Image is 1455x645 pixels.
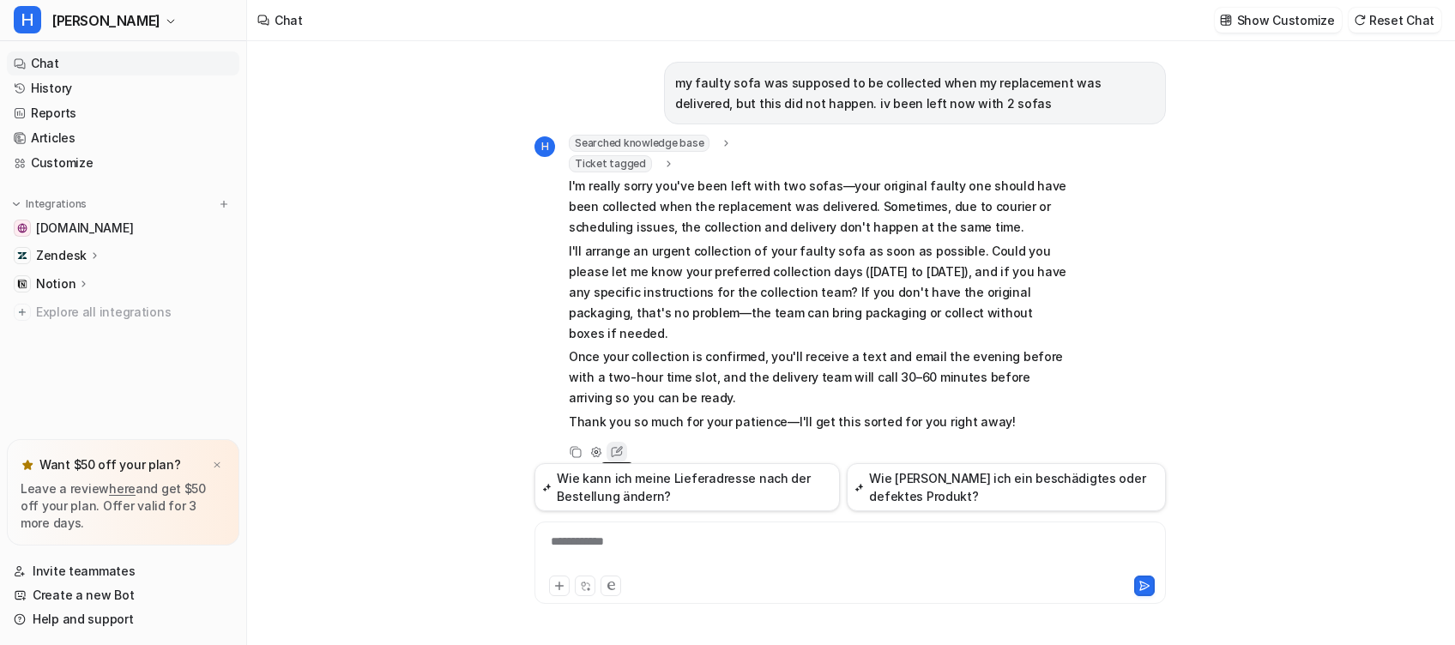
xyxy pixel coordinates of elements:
p: Thank you so much for your patience—I'll get this sorted for you right away! [569,412,1071,432]
span: [DOMAIN_NAME] [36,220,133,237]
a: Articles [7,126,239,150]
a: Invite teammates [7,559,239,583]
p: Show Customize [1237,11,1335,29]
span: [PERSON_NAME] [51,9,160,33]
span: H [534,136,555,157]
p: Leave a review and get $50 off your plan. Offer valid for 3 more days. [21,480,226,532]
p: Want $50 off your plan? [39,456,181,473]
a: Create a new Bot [7,583,239,607]
p: Integrations [26,197,87,211]
p: my faulty sofa was supposed to be collected when my replacement was delivered, but this did not h... [675,73,1155,114]
img: reset [1354,14,1366,27]
div: Chat [275,11,303,29]
p: I'm really sorry you've been left with two sofas—your original faulty one should have been collec... [569,176,1071,238]
img: Notion [17,279,27,289]
button: Integrations [7,196,92,213]
p: Zendesk [36,247,87,264]
button: Wie kann ich meine Lieferadresse nach der Bestellung ändern? [534,463,840,511]
span: Searched knowledge base [569,135,709,152]
img: Zendesk [17,250,27,261]
span: Ticket tagged [569,155,652,172]
span: Explore all integrations [36,298,232,326]
a: Customize [7,151,239,175]
img: x [212,460,222,471]
img: star [21,458,34,472]
img: swyfthome.com [17,223,27,233]
img: menu_add.svg [218,198,230,210]
img: expand menu [10,198,22,210]
a: Help and support [7,607,239,631]
p: I'll arrange an urgent collection of your faulty sofa as soon as possible. Could you please let m... [569,241,1071,344]
img: customize [1220,14,1232,27]
a: History [7,76,239,100]
button: Wie [PERSON_NAME] ich ein beschädigtes oder defektes Produkt? [847,463,1166,511]
p: Notion [36,275,75,292]
a: Chat [7,51,239,75]
a: swyfthome.com[DOMAIN_NAME] [7,216,239,240]
button: Reset Chat [1349,8,1441,33]
span: H [14,6,41,33]
a: Reports [7,101,239,125]
a: here [109,481,136,496]
p: Once your collection is confirmed, you'll receive a text and email the evening before with a two-... [569,347,1071,408]
button: Show Customize [1215,8,1342,33]
span: Edit [600,462,633,485]
a: Explore all integrations [7,300,239,324]
img: explore all integrations [14,304,31,321]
